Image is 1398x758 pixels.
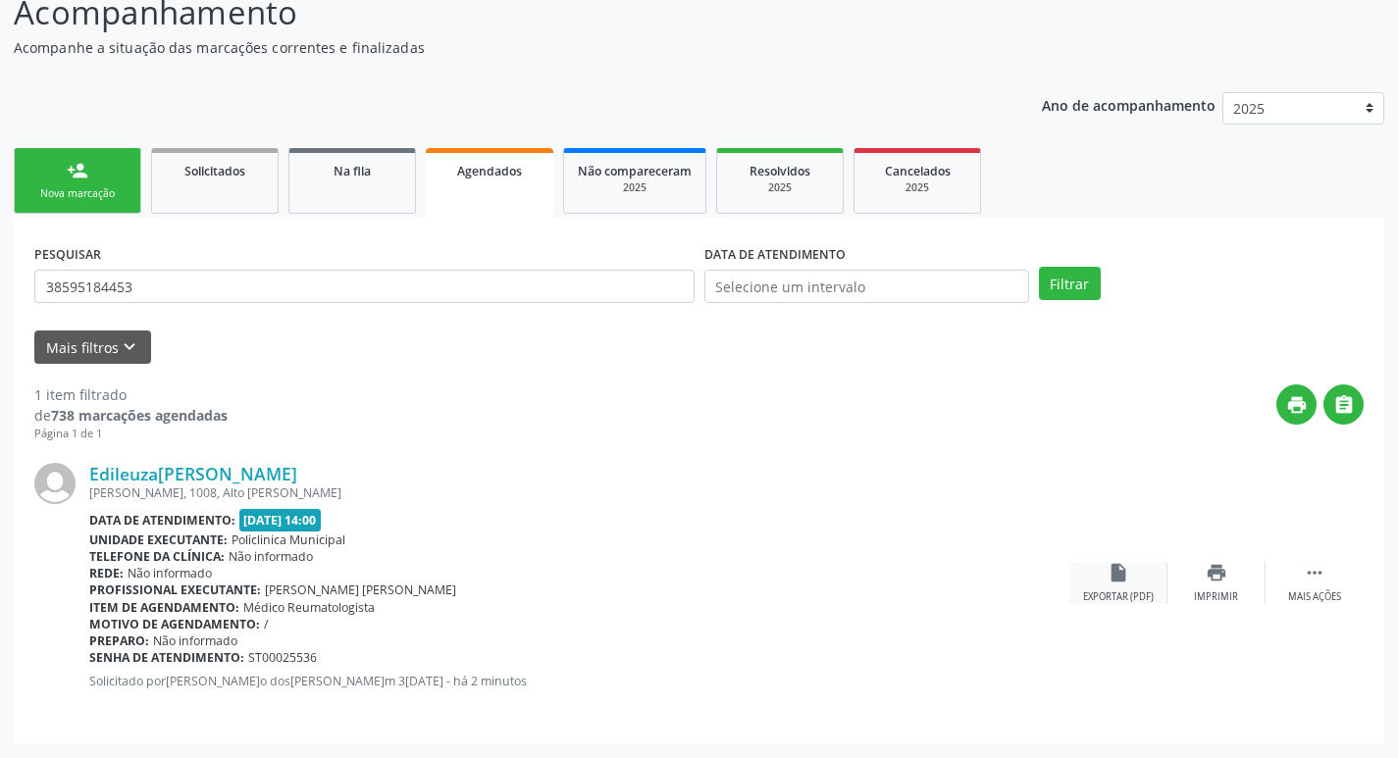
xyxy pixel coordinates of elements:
[704,270,1029,303] input: Selecione um intervalo
[89,599,239,616] b: Item de agendamento:
[67,160,88,181] div: person_add
[248,649,317,666] span: ST00025536
[1042,92,1216,117] p: Ano de acompanhamento
[89,565,124,581] b: Rede:
[89,581,261,598] b: Profissional executante:
[1276,384,1317,425] button: print
[1206,562,1227,583] i: print
[1304,562,1325,583] i: 
[1333,394,1355,416] i: 
[868,180,966,195] div: 2025
[334,163,371,179] span: Na fila
[89,512,235,529] b: Data de atendimento:
[239,509,322,531] span: [DATE] 14:00
[89,484,1069,501] div: [PERSON_NAME], 1008, Alto [PERSON_NAME]
[153,632,237,649] span: Não informado
[731,180,829,195] div: 2025
[264,616,269,632] span: /
[128,565,212,581] span: Não informado
[34,270,695,303] input: Nome, CNS
[34,239,101,270] label: PESQUISAR
[51,406,228,425] strong: 738 marcações agendadas
[89,616,260,632] b: Motivo de agendamento:
[232,531,345,548] span: Policlinica Municipal
[578,163,692,179] span: Não compareceram
[1083,590,1154,604] div: Exportar (PDF)
[1194,590,1238,604] div: Imprimir
[1323,384,1364,425] button: 
[34,426,228,442] div: Página 1 de 1
[1108,562,1129,583] i: insert_drive_file
[184,163,245,179] span: Solicitados
[89,632,149,649] b: Preparo:
[89,463,297,484] a: Edileuza[PERSON_NAME]
[119,336,140,358] i: keyboard_arrow_down
[89,531,228,548] b: Unidade executante:
[578,180,692,195] div: 2025
[229,548,313,565] span: Não informado
[265,581,456,598] span: [PERSON_NAME] [PERSON_NAME]
[89,548,225,565] b: Telefone da clínica:
[1039,267,1101,300] button: Filtrar
[34,405,228,426] div: de
[1288,590,1341,604] div: Mais ações
[750,163,810,179] span: Resolvidos
[885,163,951,179] span: Cancelados
[34,463,76,504] img: img
[34,384,228,405] div: 1 item filtrado
[1286,394,1308,416] i: print
[243,599,375,616] span: Médico Reumatologista
[14,37,973,58] p: Acompanhe a situação das marcações correntes e finalizadas
[28,186,127,201] div: Nova marcação
[34,330,151,365] button: Mais filtroskeyboard_arrow_down
[89,649,244,666] b: Senha de atendimento:
[457,163,522,179] span: Agendados
[89,673,1069,689] p: Solicitado por[PERSON_NAME]o dos[PERSON_NAME]m 3[DATE] - há 2 minutos
[704,239,846,270] label: DATA DE ATENDIMENTO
